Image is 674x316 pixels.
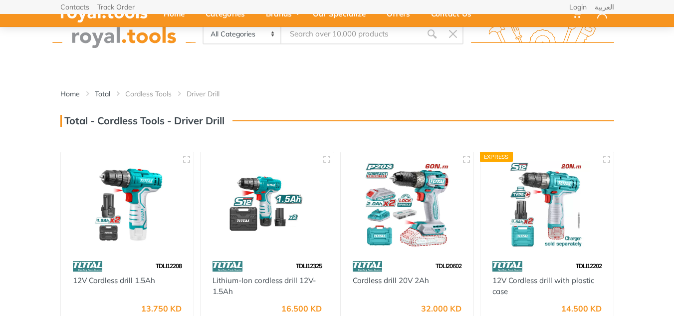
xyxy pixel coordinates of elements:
[576,262,602,270] span: TDLI12202
[421,305,461,313] div: 32.000 KD
[210,161,325,248] img: Royal Tools - Lithium-Ion cordless drill 12V-1.5Ah
[73,276,155,285] a: 12V Cordless drill 1.5Ah
[296,262,322,270] span: TDLI12325
[353,276,429,285] a: Cordless drill 20V 2Ah
[350,161,465,248] img: Royal Tools - Cordless drill 20V 2Ah
[353,258,383,275] img: 86.webp
[569,3,587,10] a: Login
[156,262,182,270] span: TDLI12208
[595,3,614,10] a: العربية
[95,89,110,99] a: Total
[492,276,594,297] a: 12V Cordless drill with plastic case
[480,152,513,162] div: Express
[73,258,103,275] img: 86.webp
[97,3,135,10] a: Track Order
[213,276,316,297] a: Lithium-Ion cordless drill 12V-1.5Ah
[471,20,614,48] img: royal.tools Logo
[492,258,522,275] img: 86.webp
[60,115,225,127] h3: Total - Cordless Tools - Driver Drill
[60,89,80,99] a: Home
[561,305,602,313] div: 14.500 KD
[60,3,89,10] a: Contacts
[204,24,282,43] select: Category
[141,305,182,313] div: 13.750 KD
[125,89,172,99] a: Cordless Tools
[52,20,196,48] img: royal.tools Logo
[281,305,322,313] div: 16.500 KD
[281,23,421,44] input: Site search
[187,89,234,99] li: Driver Drill
[213,258,242,275] img: 86.webp
[489,161,605,248] img: Royal Tools - 12V Cordless drill with plastic case
[60,89,614,99] nav: breadcrumb
[436,262,461,270] span: TDLI20602
[70,161,185,248] img: Royal Tools - 12V Cordless drill 1.5Ah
